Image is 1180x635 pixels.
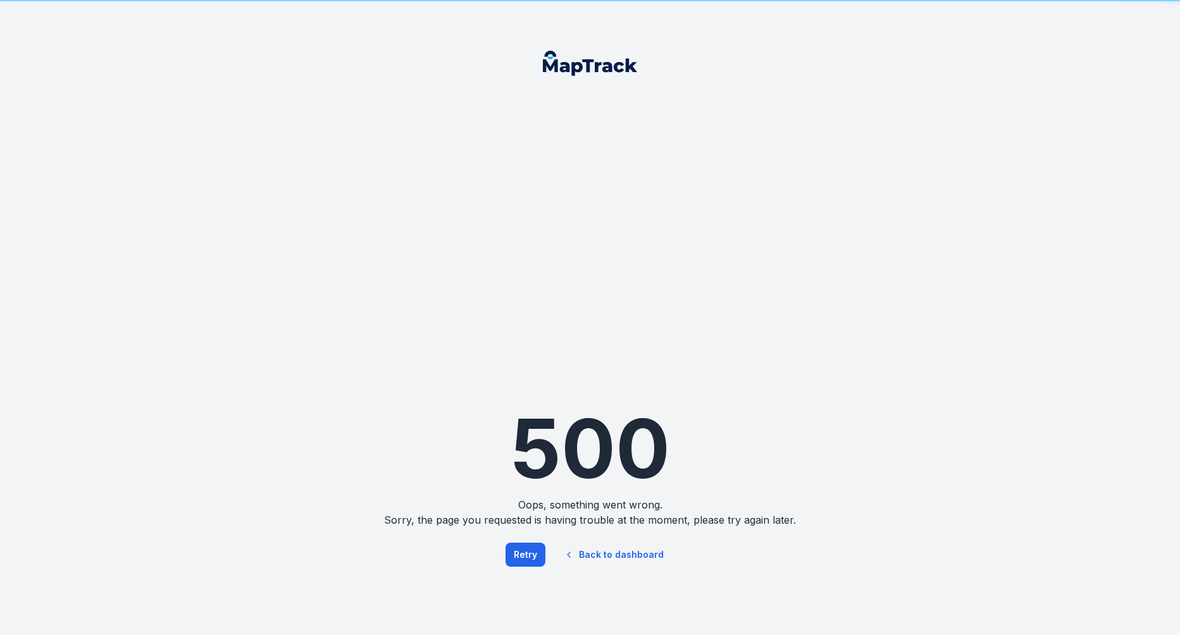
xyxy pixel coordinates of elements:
nav: Global [523,51,658,76]
span: Oops, something went wrong. [357,497,823,512]
span: Sorry, the page you requested is having trouble at the moment, please try again later. [357,512,823,527]
button: Retry [506,543,545,567]
a: Back to dashboard [553,540,674,569]
h1: 500 [357,409,823,490]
